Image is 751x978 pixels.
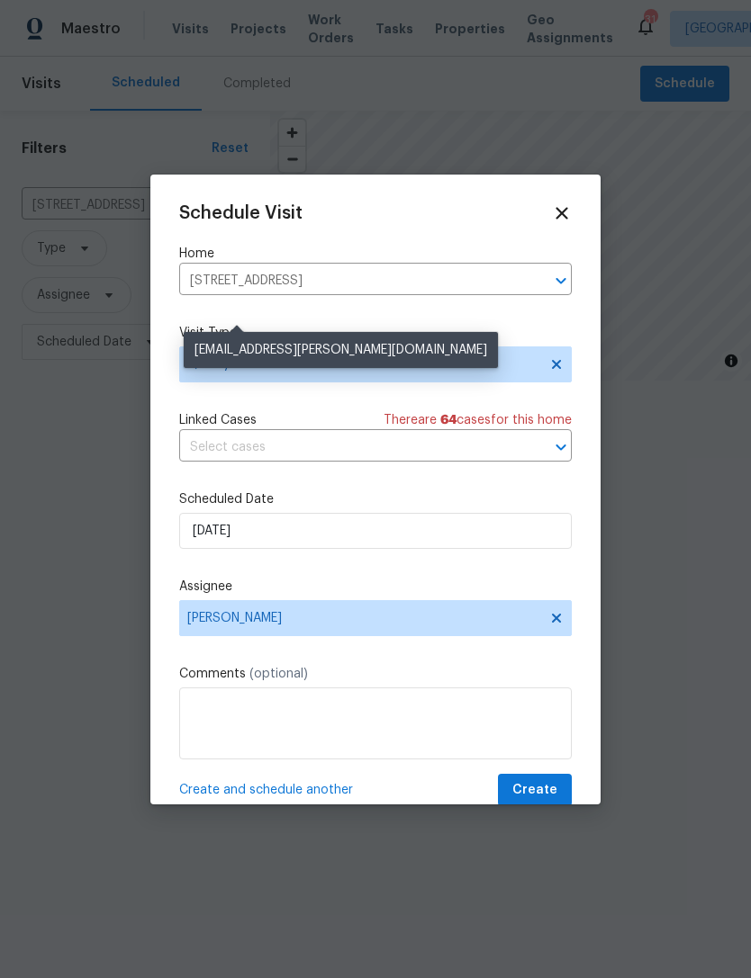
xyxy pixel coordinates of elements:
label: Assignee [179,578,572,596]
button: Open [548,435,574,460]
span: 64 [440,414,457,426]
label: Home [179,245,572,263]
input: M/D/YYYY [179,513,572,549]
input: Select cases [179,434,521,462]
span: Close [552,203,572,223]
input: Enter in an address [179,267,521,295]
span: Create [512,779,557,802]
span: Linked Cases [179,411,257,429]
span: Create and schedule another [179,781,353,799]
label: Visit Type [179,324,572,342]
span: There are case s for this home [384,411,572,429]
button: Open [548,268,574,293]
span: (optional) [249,668,308,680]
span: Schedule Visit [179,204,303,222]
div: [EMAIL_ADDRESS][PERSON_NAME][DOMAIN_NAME] [184,332,498,368]
label: Scheduled Date [179,490,572,508]
span: [PERSON_NAME] [187,611,540,625]
label: Comments [179,665,572,683]
button: Create [498,774,572,807]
